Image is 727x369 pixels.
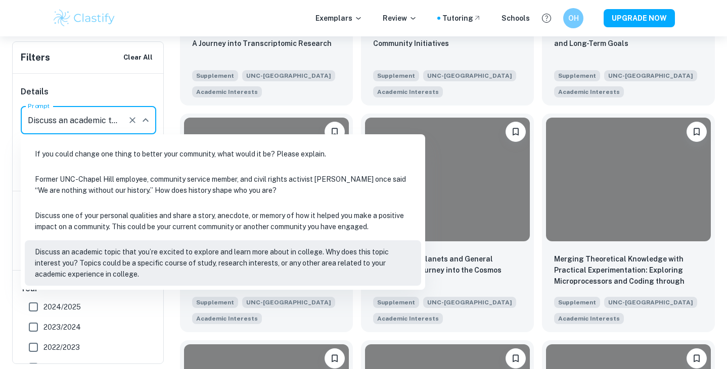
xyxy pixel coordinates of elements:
label: Prompt [28,101,50,110]
span: UNC-[GEOGRAPHIC_DATA] [423,70,516,81]
span: Supplement [192,297,238,308]
li: Discuss an academic topic that you’re excited to explore and learn more about in college. Why doe... [25,240,421,286]
button: Bookmark [687,122,707,142]
span: Supplement [554,70,600,81]
button: Bookmark [506,348,526,368]
button: UPGRADE NOW [604,9,675,27]
button: Close [139,113,153,127]
span: Academic Interests [558,314,620,323]
p: Exploring Exoplanets and General Relativity: A Journey into the Cosmos [373,253,522,276]
span: Discuss an academic topic that you’re excited to explore and learn more about in college. Why doe... [373,312,443,324]
span: Supplement [554,297,600,308]
span: Supplement [192,70,238,81]
button: Bookmark [687,348,707,368]
span: Discuss an academic topic that you’re excited to explore and learn more about in college. Why doe... [192,85,262,97]
p: Unveiling the Molecular Basis of Disease: A Journey into Transcriptomic Research [192,27,341,49]
li: Discuss one of your personal qualities and share a story, anecdote, or memory of how it helped yo... [25,204,421,238]
span: UNC-[GEOGRAPHIC_DATA] [604,297,697,308]
a: BookmarkThe Ingenious Solutions to Simple Problems: Exploring Sorting Algorithms and BeyondSupple... [180,114,353,332]
button: Clear [125,113,140,127]
button: OH [563,8,583,28]
h6: OH [568,13,579,24]
p: Review [383,13,417,24]
span: 2022/2023 [43,342,80,353]
button: Help and Feedback [538,10,555,27]
li: If you could change one thing to better your community, what would it be? Please explain. [25,142,421,166]
li: Former UNC-Chapel Hill employee, community service member, and civil rights activist [PERSON_NAME... [25,168,421,202]
a: BookmarkMerging Theoretical Knowledge with Practical Experimentation: Exploring Microprocessors a... [542,114,715,332]
p: Repurposing Food Waste: Legislation and Community Initiatives [373,27,522,49]
span: UNC-[GEOGRAPHIC_DATA] [604,70,697,81]
span: Academic Interests [196,314,258,323]
span: UNC-[GEOGRAPHIC_DATA] [242,297,335,308]
span: Discuss an academic topic that you’re excited to explore and learn more about in college. Why doe... [554,312,624,324]
h6: Filters [21,50,50,65]
button: Bookmark [325,348,345,368]
span: Academic Interests [377,87,439,96]
span: Academic Interests [377,314,439,323]
span: 2023/2024 [43,322,81,333]
p: The Importance of Balancing Short-Term and Long-Term Goals [554,27,703,49]
a: BookmarkExploring Exoplanets and General Relativity: A Journey into the CosmosSupplementUNC-[GEOG... [361,114,534,332]
button: Clear All [121,50,155,65]
a: Schools [502,13,530,24]
p: Merging Theoretical Knowledge with Practical Experimentation: Exploring Microprocessors and Codin... [554,253,703,288]
a: Tutoring [442,13,481,24]
span: 2024/2025 [43,301,81,312]
span: Discuss an academic topic that you’re excited to explore and learn more about in college. Why doe... [192,312,262,324]
h6: Details [21,86,156,98]
img: Clastify logo [52,8,116,28]
span: UNC-[GEOGRAPHIC_DATA] [242,70,335,81]
span: UNC-[GEOGRAPHIC_DATA] [423,297,516,308]
span: Supplement [373,70,419,81]
span: Discuss an academic topic that you’re excited to explore and learn more about in college. Why doe... [554,85,624,97]
p: Exemplars [315,13,362,24]
button: Bookmark [325,122,345,142]
span: Discuss an academic topic that you’re excited to explore and learn more about in college. Why doe... [373,85,443,97]
span: Academic Interests [558,87,620,96]
span: Academic Interests [196,87,258,96]
span: Supplement [373,297,419,308]
button: Bookmark [506,122,526,142]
